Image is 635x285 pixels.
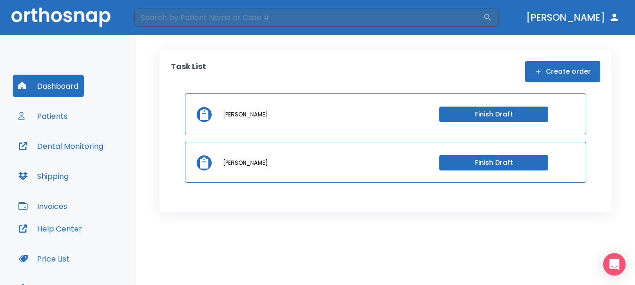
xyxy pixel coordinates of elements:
[223,110,268,119] p: [PERSON_NAME]
[13,195,73,217] button: Invoices
[439,107,548,122] button: Finish Draft
[13,135,109,157] button: Dental Monitoring
[11,8,111,27] img: Orthosnap
[13,247,75,270] button: Price List
[603,253,626,276] div: Open Intercom Messenger
[13,165,74,187] button: Shipping
[13,75,84,97] button: Dashboard
[223,159,268,167] p: [PERSON_NAME]
[134,8,483,27] input: Search by Patient Name or Case #
[13,105,73,127] button: Patients
[525,61,600,82] button: Create order
[522,9,624,26] button: [PERSON_NAME]
[171,61,206,82] p: Task List
[439,155,548,170] button: Finish Draft
[13,217,88,240] button: Help Center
